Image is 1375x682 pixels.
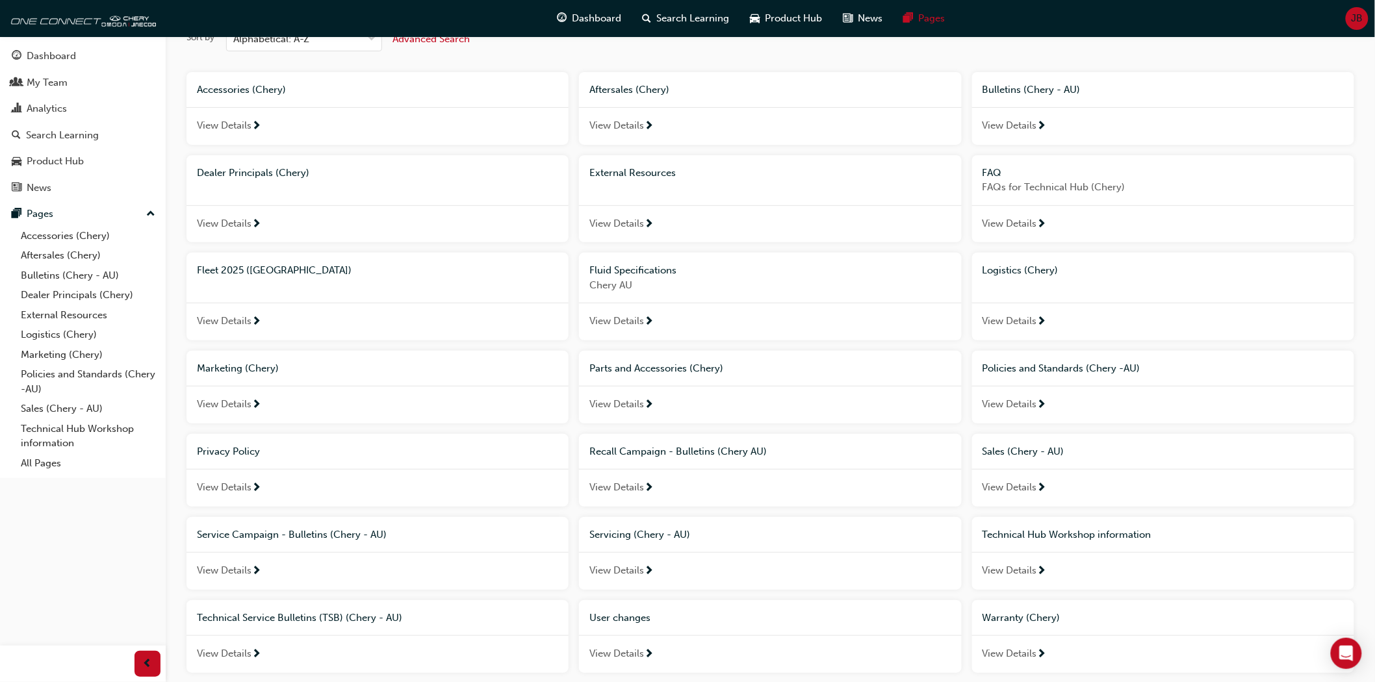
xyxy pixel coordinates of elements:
[251,399,261,411] span: next-icon
[186,517,569,590] a: Service Campaign - Bulletins (Chery - AU)View Details
[579,155,961,243] a: External ResourcesView Details
[16,399,161,419] a: Sales (Chery - AU)
[579,253,961,340] a: Fluid SpecificationsChery AUView Details
[1037,649,1047,661] span: next-icon
[644,483,654,494] span: next-icon
[197,446,260,457] span: Privacy Policy
[972,253,1354,340] a: Logistics (Chery)View Details
[972,351,1354,423] a: Policies and Standards (Chery -AU)View Details
[644,566,654,577] span: next-icon
[27,181,51,196] div: News
[972,600,1354,673] a: Warranty (Chery)View Details
[5,44,161,68] a: Dashboard
[983,84,1081,95] span: Bulletins (Chery - AU)
[197,264,352,276] span: Fleet 2025 ([GEOGRAPHIC_DATA])
[644,399,654,411] span: next-icon
[832,5,893,32] a: news-iconNews
[6,5,156,31] img: oneconnect
[589,278,951,293] span: Chery AU
[1346,7,1369,30] button: JB
[16,266,161,286] a: Bulletins (Chery - AU)
[589,446,767,457] span: Recall Campaign - Bulletins (Chery AU)
[983,529,1151,540] span: Technical Hub Workshop information
[143,656,153,672] span: prev-icon
[1037,219,1047,231] span: next-icon
[1352,11,1363,26] span: JB
[251,316,261,328] span: next-icon
[27,207,53,221] div: Pages
[16,285,161,305] a: Dealer Principals (Chery)
[5,123,161,147] a: Search Learning
[12,77,21,89] span: people-icon
[16,226,161,246] a: Accessories (Chery)
[197,314,251,329] span: View Details
[197,480,251,495] span: View Details
[1037,121,1047,133] span: next-icon
[983,216,1037,231] span: View Details
[589,314,644,329] span: View Details
[197,84,286,95] span: Accessories (Chery)
[5,202,161,226] button: Pages
[197,397,251,412] span: View Details
[197,612,402,624] span: Technical Service Bulletins (TSB) (Chery - AU)
[197,167,309,179] span: Dealer Principals (Chery)
[26,128,99,143] div: Search Learning
[233,32,309,47] div: Alphabetical: A-Z
[16,364,161,399] a: Policies and Standards (Chery -AU)
[589,397,644,412] span: View Details
[579,351,961,423] a: Parts and Accessories (Chery)View Details
[644,649,654,661] span: next-icon
[186,253,569,340] a: Fleet 2025 ([GEOGRAPHIC_DATA])View Details
[12,103,21,115] span: chart-icon
[589,167,676,179] span: External Resources
[589,480,644,495] span: View Details
[739,5,832,32] a: car-iconProduct Hub
[392,27,470,51] button: Advanced Search
[983,118,1037,133] span: View Details
[589,646,644,661] span: View Details
[16,246,161,266] a: Aftersales (Chery)
[16,305,161,325] a: External Resources
[983,397,1037,412] span: View Details
[12,51,21,62] span: guage-icon
[5,42,161,202] button: DashboardMy TeamAnalyticsSearch LearningProduct HubNews
[27,101,67,116] div: Analytics
[251,219,261,231] span: next-icon
[197,118,251,133] span: View Details
[589,264,676,276] span: Fluid Specifications
[251,483,261,494] span: next-icon
[589,118,644,133] span: View Details
[983,167,1002,179] span: FAQ
[197,362,279,374] span: Marketing (Chery)
[186,31,214,44] div: Sort by
[12,156,21,168] span: car-icon
[197,563,251,578] span: View Details
[1331,638,1362,669] div: Open Intercom Messenger
[983,264,1059,276] span: Logistics (Chery)
[579,600,961,673] a: User changesView Details
[197,529,387,540] span: Service Campaign - Bulletins (Chery - AU)
[197,646,251,661] span: View Details
[983,180,1344,195] span: FAQs for Technical Hub (Chery)
[893,5,955,32] a: pages-iconPages
[392,33,470,45] span: Advanced Search
[983,563,1037,578] span: View Details
[27,75,68,90] div: My Team
[589,84,669,95] span: Aftersales (Chery)
[186,351,569,423] a: Marketing (Chery)View Details
[12,208,21,220] span: pages-icon
[557,10,567,27] span: guage-icon
[858,11,882,26] span: News
[632,5,739,32] a: search-iconSearch Learning
[918,11,945,26] span: Pages
[572,11,621,26] span: Dashboard
[589,563,644,578] span: View Details
[5,149,161,173] a: Product Hub
[579,434,961,507] a: Recall Campaign - Bulletins (Chery AU)View Details
[972,434,1354,507] a: Sales (Chery - AU)View Details
[642,10,651,27] span: search-icon
[546,5,632,32] a: guage-iconDashboard
[251,566,261,577] span: next-icon
[750,10,760,27] span: car-icon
